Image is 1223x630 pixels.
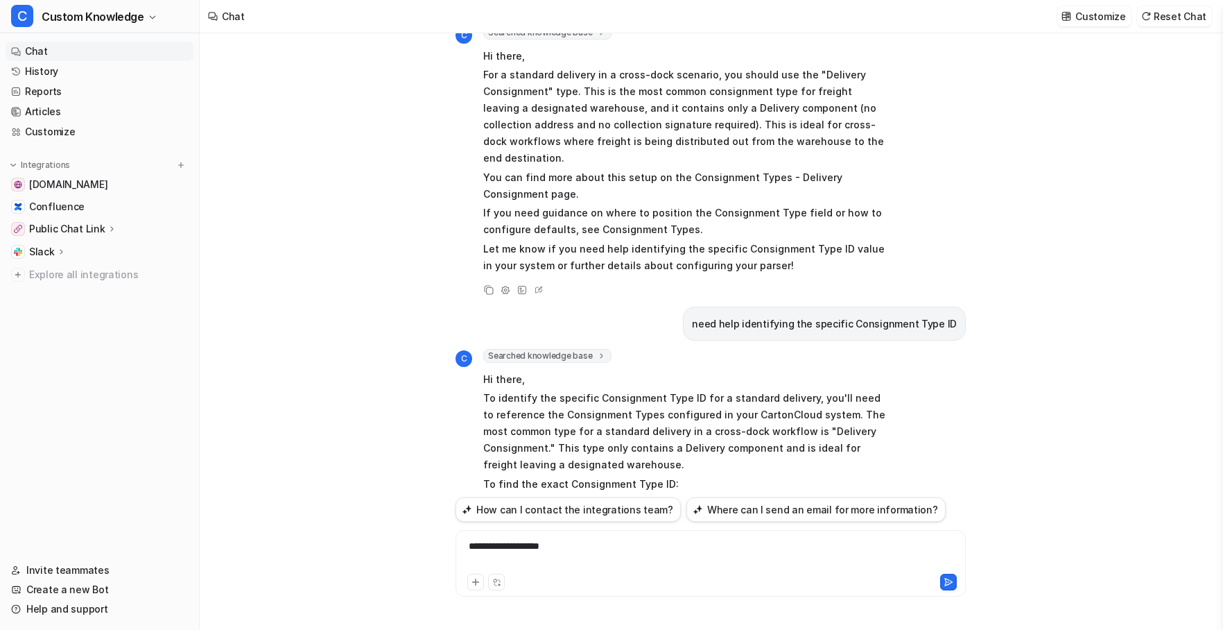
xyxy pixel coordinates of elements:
button: Reset Chat [1137,6,1212,26]
a: Help and support [6,599,193,619]
span: [DOMAIN_NAME] [29,178,107,191]
p: Customize [1075,9,1125,24]
a: Customize [6,122,193,142]
p: Hi there, [483,48,889,65]
span: C [456,350,472,367]
a: Reports [6,82,193,101]
span: C [456,27,472,44]
img: Public Chat Link [14,225,22,233]
div: Chat [222,9,245,24]
img: explore all integrations [11,268,25,282]
a: Articles [6,102,193,121]
a: History [6,62,193,81]
a: help.cartoncloud.com[DOMAIN_NAME] [6,175,193,194]
a: Invite teammates [6,561,193,580]
img: help.cartoncloud.com [14,180,22,189]
button: Integrations [6,158,74,172]
span: Explore all integrations [29,264,188,286]
img: expand menu [8,160,18,170]
img: reset [1141,11,1151,22]
p: If you need guidance on where to position the Consignment Type field or how to configure defaults... [483,205,889,238]
a: Create a new Bot [6,580,193,599]
button: How can I contact the integrations team? [456,497,681,522]
p: For a standard delivery in a cross-dock scenario, you should use the "Delivery Consignment" type.... [483,67,889,167]
p: need help identifying the specific Consignment Type ID [692,316,957,332]
span: Custom Knowledge [42,7,144,26]
a: Chat [6,42,193,61]
p: Let me know if you need help identifying the specific Consignment Type ID value in your system or... [483,241,889,274]
span: C [11,5,33,27]
a: ConfluenceConfluence [6,197,193,216]
p: To identify the specific Consignment Type ID for a standard delivery, you'll need to reference th... [483,390,889,473]
img: menu_add.svg [176,160,186,170]
p: You can find more about this setup on the Consignment Types - Delivery Consignment page. [483,169,889,203]
img: Slack [14,248,22,256]
img: customize [1061,11,1071,22]
p: To find the exact Consignment Type ID: [483,476,889,493]
button: Where can I send an email for more information? [686,497,946,522]
p: Hi there, [483,371,889,388]
p: Slack [29,245,55,259]
img: Confluence [14,203,22,211]
button: Customize [1057,6,1131,26]
a: Explore all integrations [6,265,193,284]
p: Public Chat Link [29,222,105,236]
p: Integrations [21,160,70,171]
span: Searched knowledge base [483,349,611,363]
span: Confluence [29,200,85,214]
